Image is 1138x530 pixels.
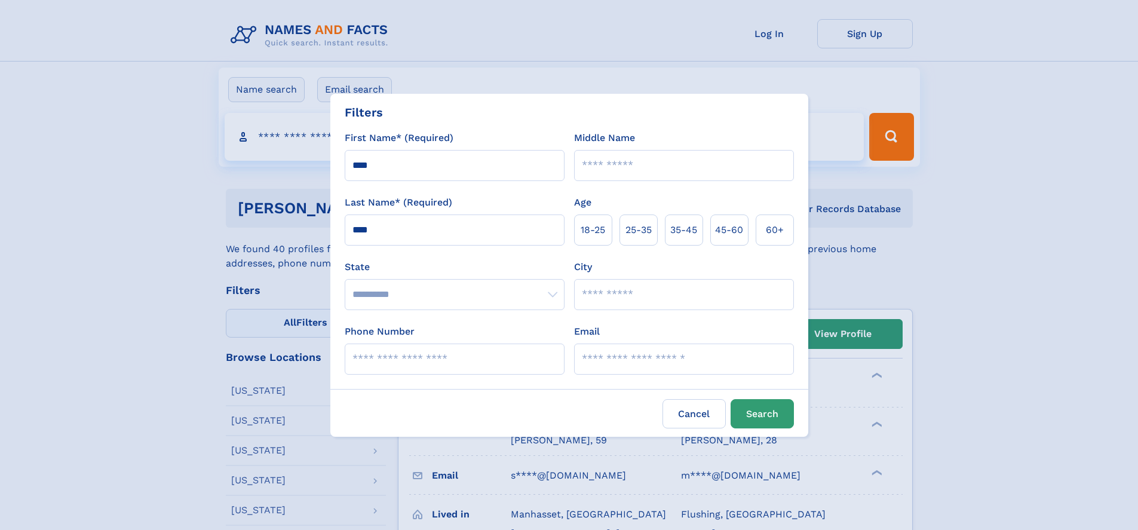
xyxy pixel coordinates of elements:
[625,223,652,237] span: 25‑35
[670,223,697,237] span: 35‑45
[345,195,452,210] label: Last Name* (Required)
[574,324,600,339] label: Email
[574,131,635,145] label: Middle Name
[574,260,592,274] label: City
[345,260,565,274] label: State
[715,223,743,237] span: 45‑60
[731,399,794,428] button: Search
[574,195,591,210] label: Age
[345,103,383,121] div: Filters
[345,324,415,339] label: Phone Number
[766,223,784,237] span: 60+
[662,399,726,428] label: Cancel
[581,223,605,237] span: 18‑25
[345,131,453,145] label: First Name* (Required)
